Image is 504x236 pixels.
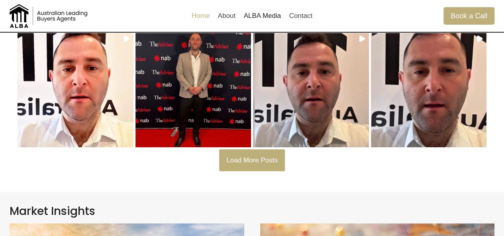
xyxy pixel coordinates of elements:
[443,7,494,24] a: Book a Call
[219,149,285,171] button: Load more Instagram posts
[135,32,251,148] div: Really enjoyed this year’s edition of the adviserau awards sponsored by nab. Privileged to be gue...
[371,32,487,148] div: Why you should and should not:Brisbane
[359,35,366,42] svg: Video
[285,6,316,25] a: Contact
[10,205,494,218] h2: Market Insights
[188,6,214,25] a: Home
[253,32,369,148] div: Why you should and why you should not: Melbourne
[18,32,133,148] div: canberraDoes the housing market replicate its fireworks scene or resemble our political approach? 👆
[188,6,316,25] nav: Primary Navigation
[214,6,240,25] a: About
[226,156,278,164] span: Load More Posts
[123,35,130,42] svg: Video
[239,6,285,25] a: ALBA Media
[10,4,89,28] img: Australian Leading Buyers Agents
[476,35,483,42] svg: Video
